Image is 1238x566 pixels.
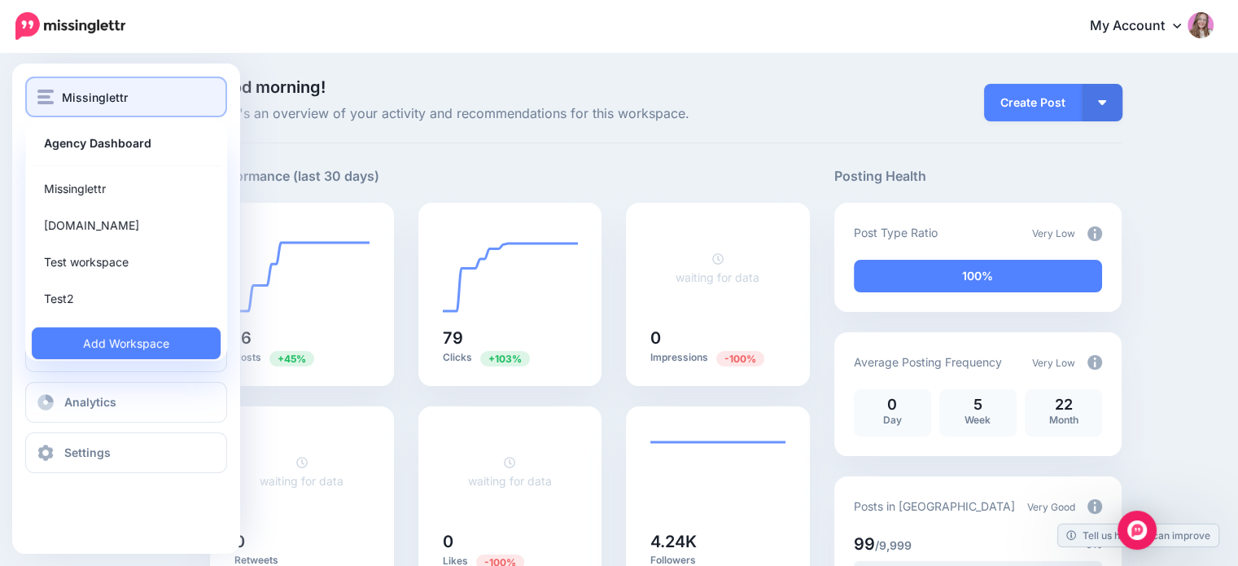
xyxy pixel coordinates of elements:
[32,127,221,159] a: Agency Dashboard
[468,455,552,488] a: waiting for data
[32,173,221,204] a: Missinglettr
[854,497,1015,516] p: Posts in [GEOGRAPHIC_DATA]
[854,534,875,554] span: 99
[650,330,785,346] h5: 0
[234,350,370,366] p: Posts
[32,209,221,241] a: [DOMAIN_NAME]
[1087,499,1102,514] img: info-circle-grey.png
[32,327,221,359] a: Add Workspace
[1074,7,1214,46] a: My Account
[676,252,759,284] a: waiting for data
[443,350,578,366] p: Clicks
[64,445,111,459] span: Settings
[1098,100,1106,105] img: arrow-down-white.png
[25,77,227,117] button: Missinglettr
[64,395,116,409] span: Analytics
[1058,524,1218,546] a: Tell us how we can improve
[210,166,379,186] h5: Performance (last 30 days)
[854,260,1102,292] div: 100% of your posts in the last 30 days have been from Drip Campaigns
[716,351,764,366] span: Previous period: 5
[947,397,1008,412] p: 5
[210,77,326,97] span: Good morning!
[269,351,314,366] span: Previous period: 11
[25,432,227,473] a: Settings
[234,533,370,550] h5: 0
[62,88,128,107] span: Missinglettr
[862,397,923,412] p: 0
[650,350,785,366] p: Impressions
[210,103,810,125] span: Here's an overview of your activity and recommendations for this workspace.
[1027,501,1075,513] span: Very Good
[854,353,1002,371] p: Average Posting Frequency
[834,166,1122,186] h5: Posting Health
[37,90,54,104] img: menu.png
[44,134,151,153] strong: Agency Dashboard
[234,330,370,346] h5: 16
[480,351,530,366] span: Previous period: 39
[1032,357,1075,369] span: Very Low
[15,12,125,40] img: Missinglettr
[32,283,221,314] a: Test2
[25,382,227,423] a: Analytics
[1087,226,1102,241] img: info-circle-grey.png
[883,414,902,426] span: Day
[875,538,912,552] span: /9,999
[1033,397,1094,412] p: 22
[443,330,578,346] h5: 79
[1118,511,1157,550] div: Open Intercom Messenger
[965,414,991,426] span: Week
[443,533,578,550] h5: 0
[854,223,938,242] p: Post Type Ratio
[650,533,785,550] h5: 4.24K
[32,246,221,278] a: Test workspace
[1087,355,1102,370] img: info-circle-grey.png
[260,455,343,488] a: waiting for data
[1048,414,1078,426] span: Month
[1032,227,1075,239] span: Very Low
[984,84,1082,121] a: Create Post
